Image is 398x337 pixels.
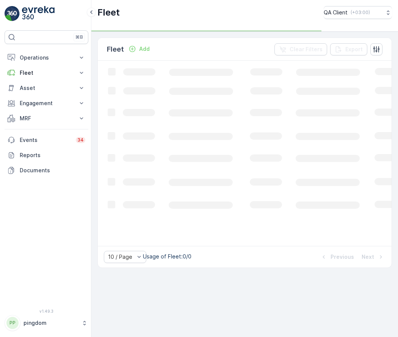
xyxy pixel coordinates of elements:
[20,99,73,107] p: Engagement
[6,317,19,329] div: PP
[20,84,73,92] p: Asset
[97,6,120,19] p: Fleet
[20,115,73,122] p: MRF
[139,45,150,53] p: Add
[5,148,88,163] a: Reports
[5,163,88,178] a: Documents
[5,315,88,331] button: PPpingdom
[20,136,71,144] p: Events
[20,69,73,77] p: Fleet
[75,34,83,40] p: ⌘B
[5,111,88,126] button: MRF
[20,54,73,61] p: Operations
[22,6,55,21] img: logo_light-DOdMpM7g.png
[362,253,374,261] p: Next
[20,151,85,159] p: Reports
[5,65,88,80] button: Fleet
[5,309,88,313] span: v 1.49.3
[319,252,355,261] button: Previous
[324,9,348,16] p: QA Client
[24,319,78,327] p: pingdom
[125,44,153,54] button: Add
[5,80,88,96] button: Asset
[5,50,88,65] button: Operations
[20,167,85,174] p: Documents
[330,43,367,55] button: Export
[77,137,84,143] p: 34
[290,46,323,53] p: Clear Filters
[5,6,20,21] img: logo
[361,252,385,261] button: Next
[5,132,88,148] a: Events34
[345,46,363,53] p: Export
[274,43,327,55] button: Clear Filters
[107,44,124,55] p: Fleet
[351,9,370,16] p: ( +03:00 )
[5,96,88,111] button: Engagement
[331,253,354,261] p: Previous
[143,253,191,260] p: Usage of Fleet : 0/0
[324,6,392,19] button: QA Client(+03:00)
